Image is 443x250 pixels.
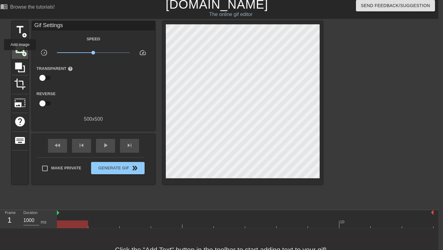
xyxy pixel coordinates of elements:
[41,219,46,225] div: ms
[131,164,138,172] span: double_arrow
[37,66,73,72] label: Transparent
[431,210,433,215] img: bound-end.png
[23,211,38,215] label: Duration
[32,115,155,123] div: 500 x 500
[68,66,73,71] span: help
[146,11,316,18] div: The online gif editor
[0,3,55,12] a: Browse the tutorials!
[78,142,85,149] span: skip_previous
[0,3,8,10] span: menu_book
[40,49,48,56] span: slow_motion_video
[37,91,56,97] label: Reverse
[0,210,19,228] div: Frame
[102,142,109,149] span: play_arrow
[340,219,345,225] div: 10
[14,97,26,109] span: photo_size_select_large
[14,116,26,127] span: help
[32,21,155,30] div: Gif Settings
[139,49,146,56] span: speed
[22,51,27,57] span: add_circle
[14,43,26,54] span: image
[5,215,14,226] div: 1
[22,33,27,38] span: add_circle
[10,4,55,10] div: Browse the tutorials!
[14,135,26,146] span: keyboard
[14,24,26,36] span: title
[54,142,61,149] span: fast_rewind
[361,2,430,10] span: Send Feedback/Suggestion
[94,164,142,172] span: Generate Gif
[14,78,26,90] span: crop
[126,142,133,149] span: skip_next
[86,36,100,42] label: Speed
[91,162,144,174] button: Generate Gif
[51,165,82,171] span: Make Private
